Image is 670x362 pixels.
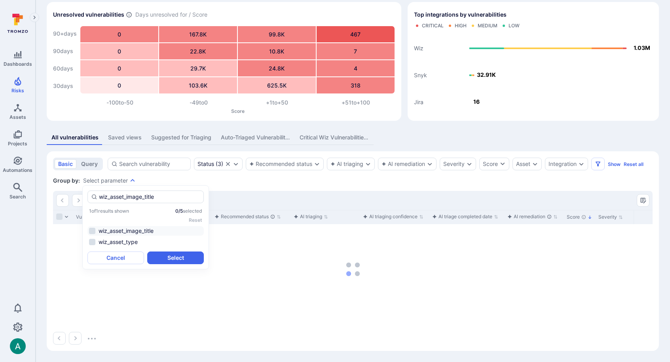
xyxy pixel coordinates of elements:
[3,167,32,173] span: Automations
[87,251,144,264] button: Cancel
[159,99,237,107] div: -49 to 0
[532,161,538,167] button: Expand dropdown
[197,161,223,167] button: Status(3)
[507,213,558,220] button: Sort by function(){return k.createElement(pN.A,{direction:"row",alignItems:"center",gap:4},k.crea...
[9,114,26,120] span: Assets
[80,43,158,59] div: 0
[479,158,509,170] button: Score
[588,213,592,221] p: Sorted by: Highest first
[80,77,158,93] div: 0
[414,45,423,52] text: Wiz
[225,161,231,167] button: Clear selection
[214,213,281,220] button: Sort by function(){return k.createElement(pN.A,{direction:"row",alignItems:"center",gap:4},k.crea...
[159,26,237,42] div: 167.8K
[408,2,659,121] div: Top integrations by vulnerabilities
[47,130,659,145] div: assets tabs
[549,161,577,167] div: Integration
[314,161,320,167] button: Expand dropdown
[330,161,363,167] button: AI triaging
[317,43,395,59] div: 7
[53,177,80,185] span: Group by:
[516,161,530,167] button: Asset
[8,141,27,147] span: Projects
[159,77,237,93] div: 103.6K
[238,26,316,42] div: 99.8K
[581,215,586,219] div: The vulnerability score is based on the parameters defined in the settings
[189,217,202,223] button: Reset
[477,71,496,78] text: 32.91K
[53,78,77,94] div: 30 days
[427,161,433,167] button: Expand dropdown
[88,338,96,339] img: Loading...
[83,177,128,184] button: Select parameter
[238,60,316,76] div: 24.8K
[591,158,605,170] button: Filters
[147,251,204,264] button: Select
[56,194,69,207] button: Go to the previous page
[294,213,328,220] button: Sort by function(){return k.createElement(pN.A,{direction:"row",alignItems:"center",gap:4},k.crea...
[363,213,423,220] button: Sort by function(){return k.createElement(pN.A,{direction:"row",alignItems:"center",gap:4},k.crea...
[214,213,275,221] div: Recommended status
[578,161,585,167] button: Expand dropdown
[99,193,200,201] input: Search parameter
[10,338,26,354] div: Arjan Dehar
[432,213,492,221] div: AI triage completed date
[608,161,621,167] button: Show
[53,26,77,42] div: 90+ days
[89,208,129,214] p: 1 of 1 results shown
[249,161,312,167] button: Recommended status
[443,161,465,167] div: Severity
[53,61,77,76] div: 60 days
[473,98,480,105] text: 16
[69,332,82,345] button: Go to the next page
[126,11,132,19] span: Number of vulnerabilities in status ‘Open’ ‘Triaged’ and ‘In process’ divided by score and scanne...
[9,194,26,200] span: Search
[363,213,418,221] div: AI triaging confidence
[51,133,99,141] div: All vulnerabilities
[129,177,136,184] button: Expand dropdown
[483,160,498,168] div: Score
[414,99,423,106] text: Jira
[87,226,204,236] li: wiz_asset_image_title
[81,108,395,114] p: Score
[80,26,158,42] div: 0
[11,88,24,93] span: Risks
[317,60,395,76] div: 4
[32,14,37,21] i: Expand navigation menu
[478,23,497,29] div: Medium
[53,43,77,59] div: 90 days
[159,60,237,76] div: 29.7K
[300,133,369,141] div: Critical Wiz Vulnerabilities per Image
[151,133,211,141] div: Suggested for Triaging
[233,161,239,167] button: Expand dropdown
[221,133,290,141] div: Auto-Triaged Vulnerabilities
[175,208,202,214] p: selected
[159,43,237,59] div: 22.8K
[455,23,467,29] div: High
[4,61,32,67] span: Dashboards
[87,191,204,264] div: autocomplete options
[637,194,649,207] button: Manage columns
[567,214,592,220] button: Sort by Score
[238,77,316,93] div: 625.5K
[414,11,507,19] span: Top integrations by vulnerabilities
[598,214,623,220] button: Sort by Severity
[83,177,136,184] div: grouping parameters
[76,214,110,220] button: Sort by Vulnerability
[317,26,395,42] div: 467
[238,43,316,59] div: 10.8K
[197,161,223,167] div: ( 3 )
[10,338,26,354] img: ACg8ocLSa5mPYBaXNx3eFu_EmspyJX0laNWN7cXOFirfQ7srZveEpg=s96-c
[414,72,427,79] text: Snyk
[78,159,101,169] button: query
[382,161,425,167] button: AI remediation
[56,213,63,220] span: Select all rows
[422,23,444,29] div: Critical
[414,32,653,114] svg: Top integrations by vulnerabilities bar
